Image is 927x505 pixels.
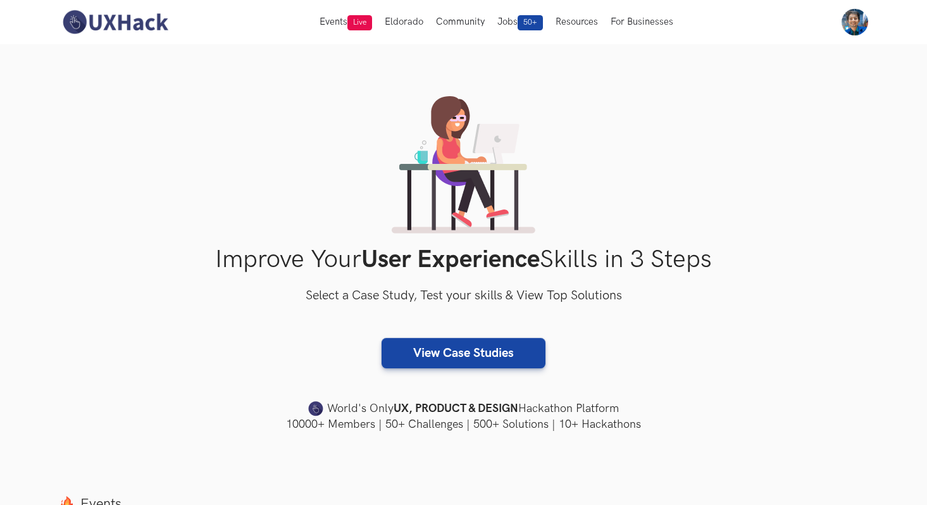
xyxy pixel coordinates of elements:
h1: Improve Your Skills in 3 Steps [59,245,869,275]
span: 50+ [518,15,543,30]
h4: 10000+ Members | 50+ Challenges | 500+ Solutions | 10+ Hackathons [59,416,869,432]
h4: World's Only Hackathon Platform [59,400,869,418]
img: UXHack-logo.png [59,9,171,35]
img: Your profile pic [842,9,868,35]
strong: User Experience [361,245,540,275]
img: lady working on laptop [392,96,535,234]
h3: Select a Case Study, Test your skills & View Top Solutions [59,286,869,306]
strong: UX, PRODUCT & DESIGN [394,400,518,418]
span: Live [347,15,372,30]
a: View Case Studies [382,338,545,368]
img: uxhack-favicon-image.png [308,401,323,417]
